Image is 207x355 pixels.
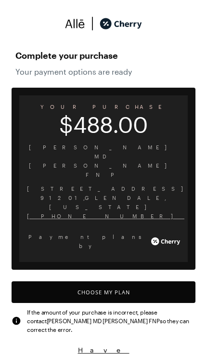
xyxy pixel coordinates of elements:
[27,212,180,222] span: [PHONE_NUMBER]
[15,49,192,64] span: Complete your purchase
[12,317,21,327] img: svg%3e
[12,282,195,304] button: Choose My Plan
[65,17,85,32] img: svg%3e
[85,17,100,32] img: svg%3e
[151,235,180,250] img: cherry_white_logo-JPerc-yG.svg
[15,68,192,77] span: Your payment options are ready
[27,233,149,251] span: Payment plans by
[100,17,142,32] img: cherry_black_logo-DrOE_MJI.svg
[27,185,180,212] span: [STREET_ADDRESS] 91201 , GLENDALE , [US_STATE]
[27,309,195,335] span: If the amount of your purchase is incorrect, please contact [PERSON_NAME] MD [PERSON_NAME] FNP so...
[19,101,188,114] span: YOUR PURCHASE
[27,144,180,180] span: [PERSON_NAME] MD [PERSON_NAME] FNP
[19,119,188,132] span: $488.00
